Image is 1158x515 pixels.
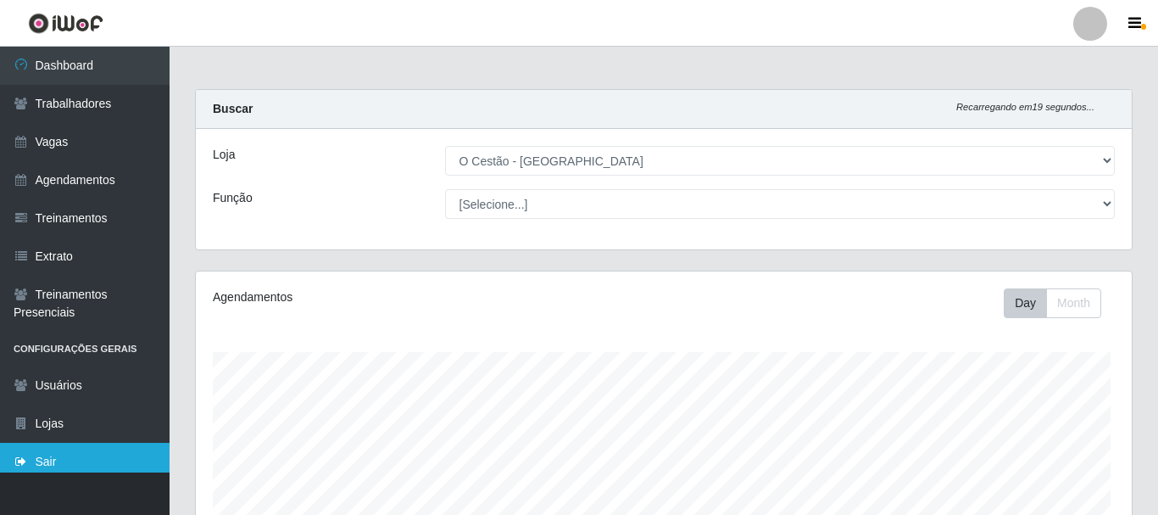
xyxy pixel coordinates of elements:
[213,102,253,115] strong: Buscar
[213,189,253,207] label: Função
[213,288,574,306] div: Agendamentos
[28,13,103,34] img: CoreUI Logo
[213,146,235,164] label: Loja
[1004,288,1047,318] button: Day
[1004,288,1101,318] div: First group
[956,102,1094,112] i: Recarregando em 19 segundos...
[1046,288,1101,318] button: Month
[1004,288,1115,318] div: Toolbar with button groups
